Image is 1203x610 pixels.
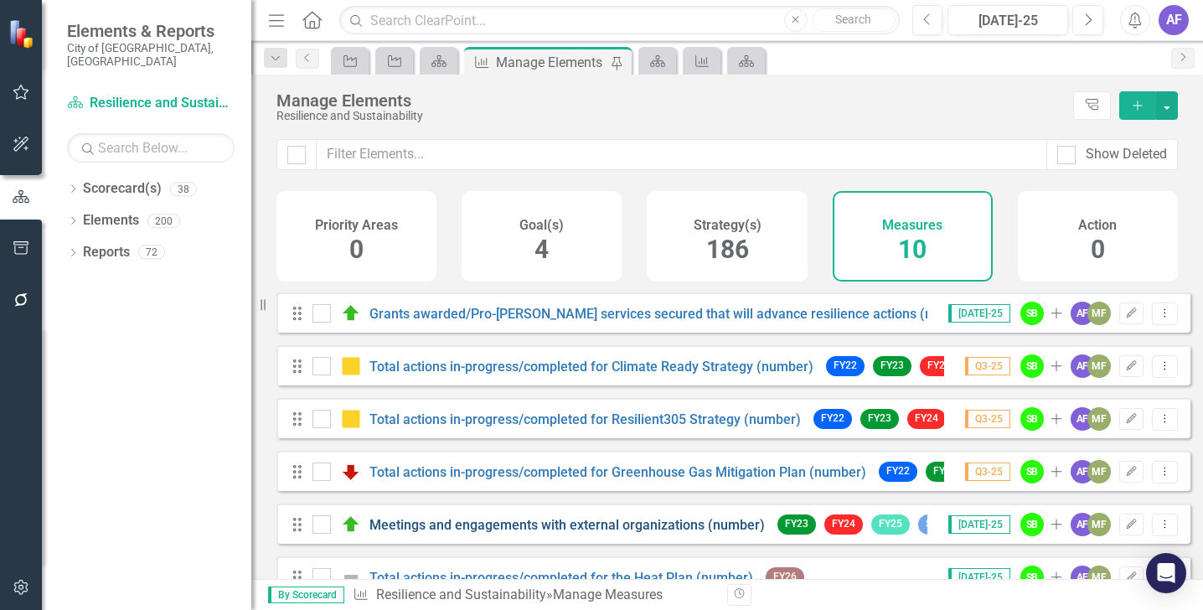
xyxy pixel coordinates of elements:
span: FY23 [873,356,911,375]
span: FY24 [824,514,863,534]
div: AF [1071,566,1094,589]
button: [DATE]-25 [947,5,1068,35]
span: Search [835,13,871,26]
a: Total actions in-progress/completed for Climate Ready Strategy (number) [369,359,813,375]
span: Elements & Reports [67,21,235,41]
span: Q3-25 [965,410,1010,428]
span: [DATE]-25 [948,568,1010,587]
span: FY23 [860,409,899,428]
div: 200 [147,214,180,228]
div: MF [1087,407,1111,431]
span: FY26 [766,567,804,587]
button: AF [1159,5,1189,35]
span: FY24 [920,356,958,375]
a: Total actions in-progress/completed for Greenhouse Gas Mitigation Plan (number) [369,464,866,480]
div: AF [1071,354,1094,378]
div: SB [1020,566,1044,589]
div: AF [1071,302,1094,325]
span: FY24 [907,409,946,428]
div: MF [1087,566,1111,589]
h4: Action [1078,218,1117,233]
span: FY25 [871,514,910,534]
a: Total actions in-progress/completed for Resilient305 Strategy (number) [369,411,801,427]
h4: Measures [882,218,942,233]
span: FY23 [777,514,816,534]
span: [DATE]-25 [948,304,1010,323]
span: FY22 [813,409,852,428]
span: Q3-25 [965,463,1010,481]
a: Resilience and Sustainability [376,587,546,602]
div: Resilience and Sustainability [276,110,1065,122]
div: SB [1020,513,1044,536]
span: FY22 [826,356,865,375]
div: SB [1020,460,1044,483]
span: By Scorecard [268,587,344,603]
div: AF [1071,513,1094,536]
span: 4 [534,235,549,264]
img: Below Plan [341,462,361,482]
div: MF [1087,302,1111,325]
div: MF [1087,513,1111,536]
span: 186 [706,235,749,264]
span: FY22 [879,462,917,481]
div: MF [1087,460,1111,483]
a: Grants awarded/Pro-[PERSON_NAME] services secured that will advance resilience actions (number) [369,306,977,322]
div: » Manage Measures [353,586,715,605]
a: Reports [83,243,130,262]
h4: Strategy(s) [694,218,762,233]
h4: Priority Areas [315,218,398,233]
img: ClearPoint Strategy [8,18,38,48]
a: Scorecard(s) [83,179,162,199]
a: Total actions in-progress/completed for the Heat Plan (number) [369,570,753,586]
span: [DATE]-25 [948,515,1010,534]
a: Resilience and Sustainability [67,94,235,113]
button: Search [812,8,896,32]
div: AF [1071,407,1094,431]
input: Search Below... [67,133,235,163]
img: Caution [341,356,361,376]
div: SB [1020,354,1044,378]
img: On Target [341,303,361,323]
div: [DATE]-25 [953,11,1062,31]
span: 10 [898,235,927,264]
div: Manage Elements [496,52,607,73]
div: MF [1087,354,1111,378]
div: SB [1020,407,1044,431]
span: 0 [1091,235,1105,264]
span: FY23 [926,462,964,481]
div: 38 [170,182,197,196]
div: 72 [138,246,165,260]
small: City of [GEOGRAPHIC_DATA], [GEOGRAPHIC_DATA] [67,41,235,69]
span: SPPD [918,514,959,534]
img: On Target [341,514,361,535]
a: Meetings and engagements with external organizations (number) [369,517,765,533]
div: Manage Elements [276,91,1065,110]
div: SB [1020,302,1044,325]
h4: Goal(s) [519,218,564,233]
input: Filter Elements... [316,139,1047,170]
div: AF [1071,460,1094,483]
input: Search ClearPoint... [339,6,899,35]
img: Not Defined [341,567,361,587]
span: 0 [349,235,364,264]
img: Caution [341,409,361,429]
span: Q3-25 [965,357,1010,375]
div: Open Intercom Messenger [1146,553,1186,593]
div: Show Deleted [1086,145,1167,164]
a: Elements [83,211,139,230]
